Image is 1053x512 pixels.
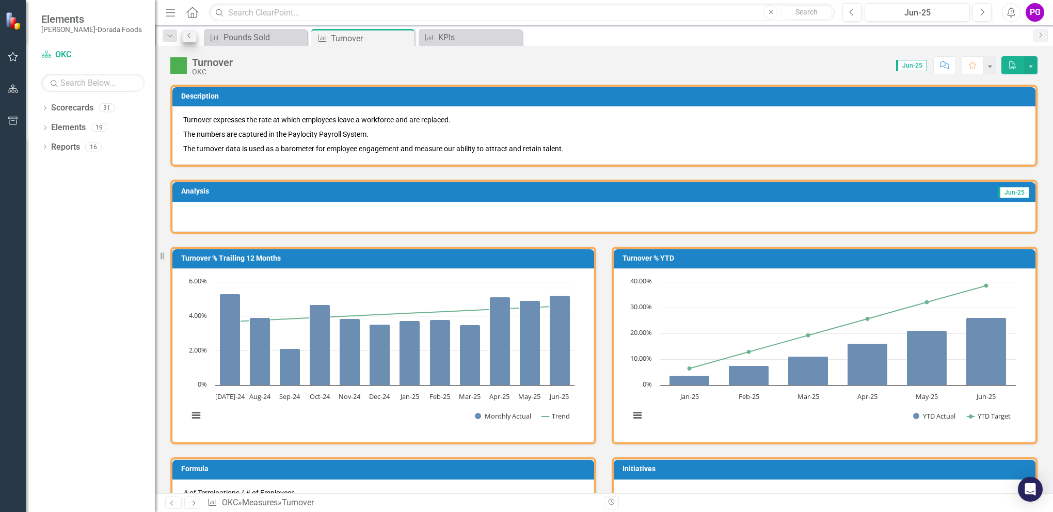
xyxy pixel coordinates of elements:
[848,344,888,386] path: Apr-25, 16.12011063. YTD Actual.
[189,408,203,423] button: View chart menu, Chart
[222,498,238,507] a: OKC
[224,31,305,44] div: Pounds Sold
[192,57,233,68] div: Turnover
[688,366,692,371] path: Jan-25, 6.41666667. YTD Target.
[630,354,652,363] text: 10.00%
[91,123,107,132] div: 19
[866,317,870,321] path: Apr-25, 25.66666668. YTD Target.
[339,392,361,401] text: Nov-24
[183,277,583,431] div: Chart. Highcharts interactive chart.
[976,392,996,401] text: Jun-25
[630,408,645,423] button: View chart menu, Chart
[207,497,596,509] div: » »
[630,276,652,285] text: 40.00%
[198,379,207,389] text: 0%
[459,392,481,401] text: Mar-25
[788,357,828,386] path: Mar-25, 11.01783841. YTD Actual.
[747,350,751,354] path: Feb-25, 12.83333334. YTD Target.
[41,25,142,34] small: [PERSON_NAME]-Dorada Foods
[242,498,278,507] a: Measures
[916,392,938,401] text: May-25
[370,325,390,386] path: Dec-24, 3.52760736. Monthly Actual.
[183,127,1025,141] p: The numbers are captured in the Paylocity Payroll System.
[170,57,187,74] img: Above Target
[984,284,988,288] path: Jun-25, 38.50000002. YTD Target.
[623,254,1030,262] h3: Turnover % YTD
[310,305,330,386] path: Oct-24, 4.66165414. Monthly Actual.
[549,392,569,401] text: Jun-25
[490,297,510,386] path: Apr-25, 5.12. Monthly Actual.
[460,325,481,386] path: Mar-25, 3.48652932. Monthly Actual.
[669,376,710,386] path: Jan-25, 3.72670807. YTD Actual.
[967,411,1011,421] button: Show YTD Target
[669,318,1007,386] g: YTD Actual, series 1 of 2. Bar series with 6 bars.
[192,68,233,76] div: OKC
[623,465,1030,473] h3: Initiatives
[739,392,759,401] text: Feb-25
[400,392,419,401] text: Jan-25
[865,3,970,22] button: Jun-25
[369,392,390,401] text: Dec-24
[625,277,1025,431] div: Chart. Highcharts interactive chart.
[183,141,1025,154] p: The turnover data is used as a barometer for employee engagement and measure our ability to attra...
[679,392,699,401] text: Jan-25
[331,32,412,45] div: Turnover
[181,465,589,473] h3: Formula
[429,392,450,401] text: Feb-25
[400,321,420,386] path: Jan-25, 3.72670807. Monthly Actual.
[907,331,947,386] path: May-25, 21.01241643. YTD Actual.
[630,328,652,337] text: 20.00%
[489,392,509,401] text: Apr-25
[797,392,819,401] text: Mar-25
[310,392,330,401] text: Oct-24
[181,187,577,195] h3: Analysis
[220,294,241,386] path: Jul-24, 5.30421217. Monthly Actual.
[181,254,589,262] h3: Turnover % Trailing 12 Months
[41,49,145,61] a: OKC
[41,74,145,92] input: Search Below...
[279,392,300,401] text: Sep-24
[249,392,271,401] text: Aug-24
[643,379,652,389] text: 0%
[780,5,832,20] button: Search
[280,349,300,386] path: Sep-24, 2.1021021. Monthly Actual.
[51,141,80,153] a: Reports
[541,411,570,421] button: Show Trend
[421,31,519,44] a: KPIs
[966,318,1007,386] path: Jun-25, 26.19808307. YTD Actual.
[520,301,540,386] path: May-25, 4.91803279. Monthly Actual.
[250,318,270,386] path: Aug-24, 3.9039039. Monthly Actual.
[183,489,295,497] span: # of Terminations / # of Employees
[475,411,531,421] button: Show Monthly Actual
[189,276,207,285] text: 6.00%
[998,187,1029,198] span: Jun-25
[215,392,245,401] text: [DATE]-24
[183,277,580,431] svg: Interactive chart
[189,345,207,355] text: 2.00%
[220,294,570,386] g: Monthly Actual, series 1 of 2. Bar series with 12 bars.
[925,300,929,305] path: May-25, 32.08333335. YTD Target.
[438,31,519,44] div: KPIs
[518,392,540,401] text: May-25
[630,302,652,311] text: 30.00%
[896,60,927,71] span: Jun-25
[209,4,835,22] input: Search ClearPoint...
[1026,3,1044,22] button: PG
[340,319,360,386] path: Nov-24, 3.84024578. Monthly Actual.
[51,102,93,114] a: Scorecards
[51,122,86,134] a: Elements
[868,7,966,19] div: Jun-25
[806,333,810,338] path: Mar-25, 19.25000001. YTD Target.
[282,498,314,507] div: Turnover
[430,320,451,386] path: Feb-25, 3.80348653. Monthly Actual.
[4,11,24,30] img: ClearPoint Strategy
[913,411,956,421] button: Show YTD Actual
[857,392,878,401] text: Apr-25
[85,142,102,151] div: 16
[181,92,1030,100] h3: Description
[183,115,1025,127] p: Turnover expresses the rate at which employees leave a workforce and are replaced.
[206,31,305,44] a: Pounds Sold
[1018,477,1043,502] div: Open Intercom Messenger
[189,311,207,320] text: 4.00%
